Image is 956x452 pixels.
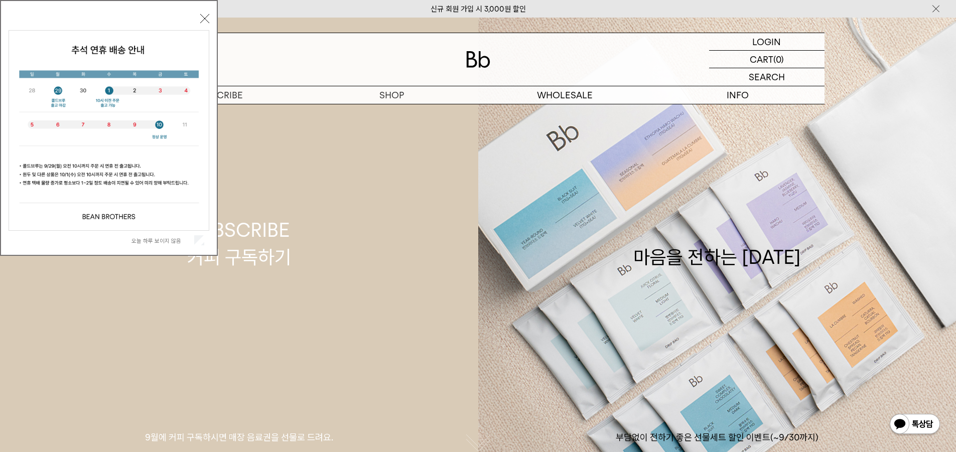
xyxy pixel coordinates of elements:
a: LOGIN [709,33,825,51]
p: CART [750,51,773,68]
p: SEARCH [749,68,785,86]
div: 마음을 전하는 [DATE] [633,217,801,270]
p: (0) [773,51,784,68]
p: INFO [651,86,825,104]
img: 카카오톡 채널 1:1 채팅 버튼 [889,413,941,437]
a: CART (0) [709,51,825,68]
p: LOGIN [752,33,781,50]
img: 5e4d662c6b1424087153c0055ceb1a13_140731.jpg [9,31,209,230]
label: 오늘 하루 보이지 않음 [131,237,192,244]
p: WHOLESALE [478,86,651,104]
div: SUBSCRIBE 커피 구독하기 [187,217,291,270]
a: 신규 회원 가입 시 3,000원 할인 [431,5,526,14]
button: 닫기 [200,14,209,23]
a: SHOP [305,86,478,104]
img: 로고 [466,51,490,68]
